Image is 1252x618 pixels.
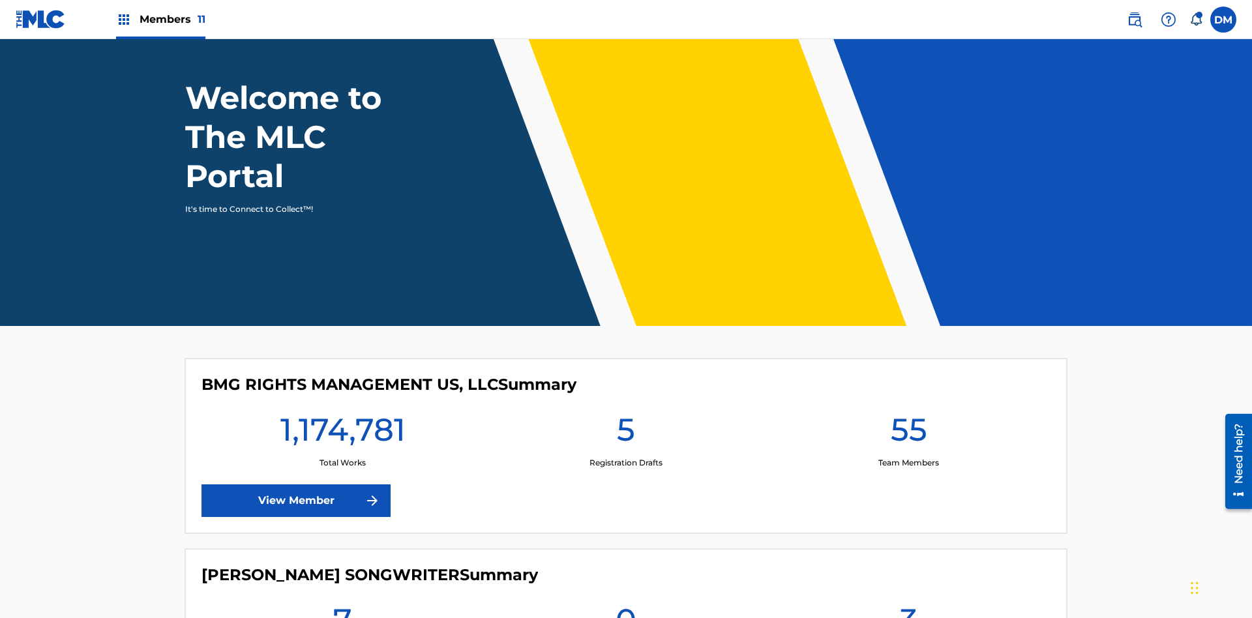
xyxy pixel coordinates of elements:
p: Registration Drafts [589,457,663,469]
h1: 1,174,781 [280,410,406,457]
img: Top Rightsholders [116,12,132,27]
a: View Member [201,484,391,517]
span: 11 [198,13,205,25]
a: Public Search [1122,7,1148,33]
h4: CLEO SONGWRITER [201,565,538,585]
img: MLC Logo [16,10,66,29]
iframe: Chat Widget [1187,555,1252,618]
p: Total Works [320,457,366,469]
img: help [1161,12,1176,27]
div: Notifications [1189,13,1202,26]
p: Team Members [878,457,939,469]
p: It's time to Connect to Collect™! [185,203,411,215]
span: Members [140,12,205,27]
h1: 55 [891,410,927,457]
img: search [1127,12,1142,27]
iframe: Resource Center [1215,409,1252,516]
h1: Welcome to The MLC Portal [185,78,429,196]
img: f7272a7cc735f4ea7f67.svg [365,493,380,508]
div: User Menu [1210,7,1236,33]
h4: BMG RIGHTS MANAGEMENT US, LLC [201,375,576,394]
div: Help [1155,7,1182,33]
h1: 5 [617,410,635,457]
div: Drag [1191,568,1199,608]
